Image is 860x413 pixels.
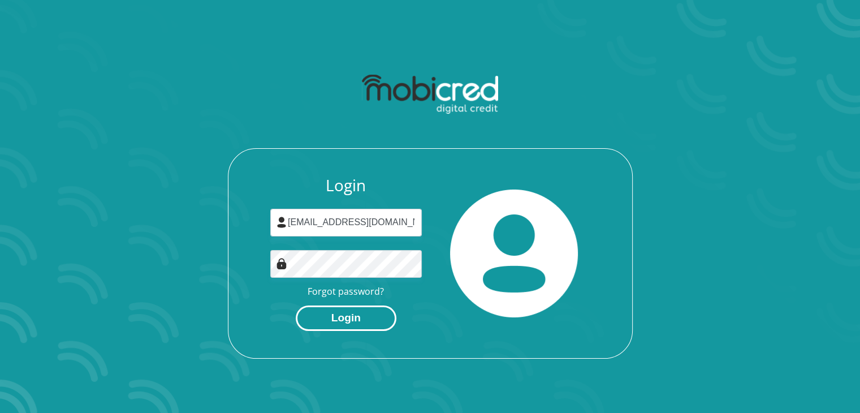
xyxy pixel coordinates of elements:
h3: Login [270,176,422,195]
a: Forgot password? [308,285,384,298]
input: Username [270,209,422,236]
img: Image [276,258,287,269]
img: user-icon image [276,217,287,228]
img: mobicred logo [362,75,498,114]
button: Login [296,306,396,331]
